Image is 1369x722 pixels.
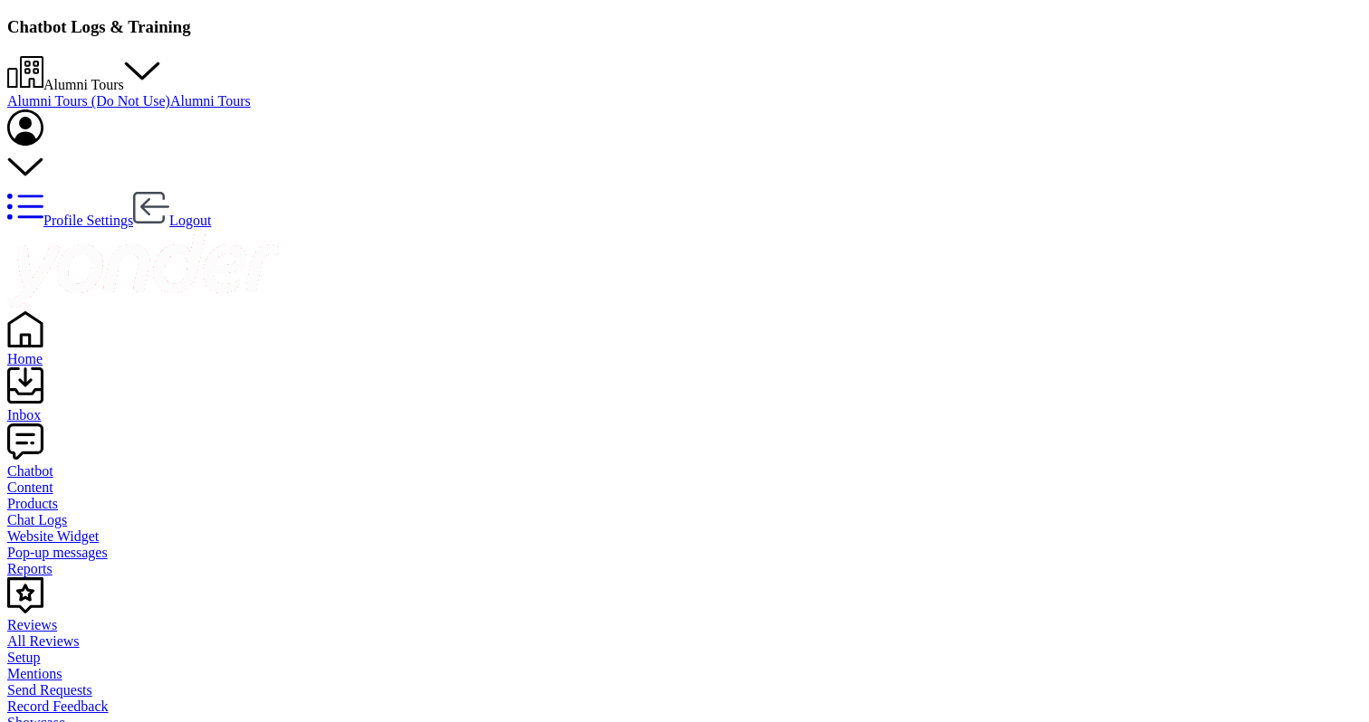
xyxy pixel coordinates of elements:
span: Alumni Tours [43,77,124,92]
a: Profile Settings [7,213,133,228]
a: Website Widget [7,528,1362,545]
a: Content [7,480,1362,496]
div: Reviews [7,617,1362,633]
a: Send Requests [7,682,1362,698]
div: Home [7,351,1362,367]
h3: Chatbot Logs & Training [7,17,1362,37]
img: yonder-white-logo.png [7,229,279,308]
a: Record Feedback [7,698,1362,715]
a: Pop-up messages [7,545,1362,561]
a: Alumni Tours [170,93,251,109]
a: Products [7,496,1362,512]
div: Chatbot [7,463,1362,480]
a: Alumni Tours (Do Not Use) [7,93,170,109]
a: All Reviews [7,633,1362,650]
a: Reviews [7,601,1362,633]
a: Chat Logs [7,512,1362,528]
div: Inbox [7,407,1362,423]
a: Chatbot [7,447,1362,480]
a: Setup [7,650,1362,666]
a: Mentions [7,666,1362,682]
a: Home [7,335,1362,367]
a: Reports [7,561,1362,577]
a: Logout [133,213,211,228]
a: Inbox [7,391,1362,423]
